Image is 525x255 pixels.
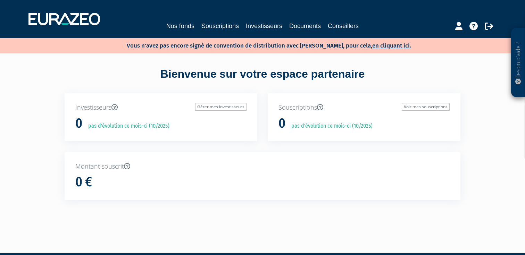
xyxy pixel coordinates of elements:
h1: 0 [75,116,82,131]
p: Vous n'avez pas encore signé de convention de distribution avec [PERSON_NAME], pour cela, [107,40,411,50]
a: Nos fonds [166,21,194,31]
p: Investisseurs [75,103,247,112]
a: en cliquant ici. [372,42,411,49]
a: Gérer mes investisseurs [195,103,247,111]
img: 1732889491-logotype_eurazeo_blanc_rvb.png [28,13,100,25]
p: Montant souscrit [75,162,450,171]
p: pas d'évolution ce mois-ci (10/2025) [83,122,169,130]
div: Bienvenue sur votre espace partenaire [59,66,466,93]
a: Conseillers [328,21,359,31]
a: Documents [289,21,321,31]
a: Investisseurs [246,21,282,31]
a: Souscriptions [201,21,239,31]
a: Voir mes souscriptions [402,103,450,111]
p: pas d'évolution ce mois-ci (10/2025) [286,122,373,130]
h1: 0 € [75,175,92,189]
p: Souscriptions [278,103,450,112]
p: Besoin d'aide ? [514,32,522,94]
h1: 0 [278,116,285,131]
